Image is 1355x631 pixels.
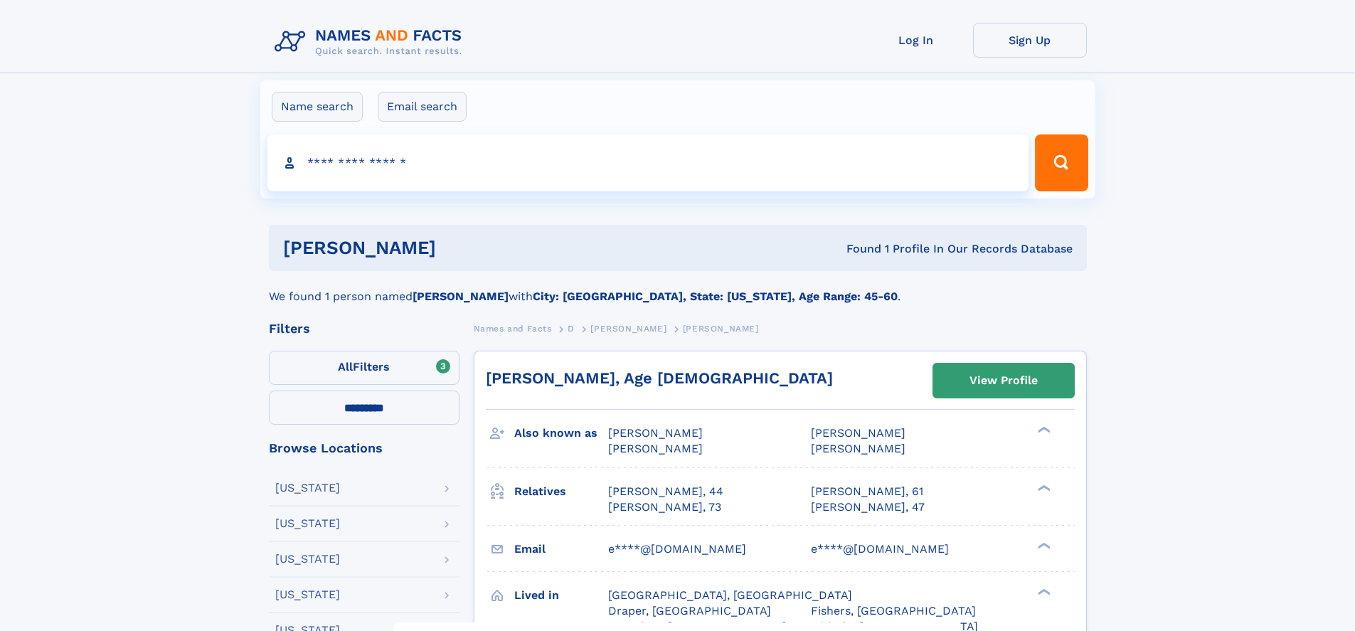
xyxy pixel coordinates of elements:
[608,442,703,455] span: [PERSON_NAME]
[590,324,666,334] span: [PERSON_NAME]
[275,589,340,600] div: [US_STATE]
[514,421,608,445] h3: Also known as
[275,482,340,494] div: [US_STATE]
[933,364,1074,398] a: View Profile
[283,239,642,257] h1: [PERSON_NAME]
[608,426,703,440] span: [PERSON_NAME]
[474,319,552,337] a: Names and Facts
[269,351,459,385] label: Filters
[608,588,852,602] span: [GEOGRAPHIC_DATA], [GEOGRAPHIC_DATA]
[267,134,1029,191] input: search input
[683,324,759,334] span: [PERSON_NAME]
[272,92,363,122] label: Name search
[269,442,459,455] div: Browse Locations
[275,553,340,565] div: [US_STATE]
[641,241,1073,257] div: Found 1 Profile In Our Records Database
[1034,587,1051,596] div: ❯
[269,322,459,335] div: Filters
[533,290,898,303] b: City: [GEOGRAPHIC_DATA], State: [US_STATE], Age Range: 45-60
[1035,134,1088,191] button: Search Button
[811,426,905,440] span: [PERSON_NAME]
[590,319,666,337] a: [PERSON_NAME]
[969,364,1038,397] div: View Profile
[1034,425,1051,435] div: ❯
[269,271,1087,305] div: We found 1 person named with .
[1034,541,1051,550] div: ❯
[859,23,973,58] a: Log In
[514,479,608,504] h3: Relatives
[568,324,575,334] span: D
[1034,483,1051,492] div: ❯
[811,442,905,455] span: [PERSON_NAME]
[269,23,474,61] img: Logo Names and Facts
[413,290,509,303] b: [PERSON_NAME]
[378,92,467,122] label: Email search
[811,499,925,515] a: [PERSON_NAME], 47
[275,518,340,529] div: [US_STATE]
[608,604,771,617] span: Draper, [GEOGRAPHIC_DATA]
[514,537,608,561] h3: Email
[338,360,353,373] span: All
[811,604,976,617] span: Fishers, [GEOGRAPHIC_DATA]
[568,319,575,337] a: D
[486,369,833,387] a: [PERSON_NAME], Age [DEMOGRAPHIC_DATA]
[973,23,1087,58] a: Sign Up
[608,484,723,499] a: [PERSON_NAME], 44
[811,484,923,499] a: [PERSON_NAME], 61
[514,583,608,608] h3: Lived in
[608,499,721,515] a: [PERSON_NAME], 73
